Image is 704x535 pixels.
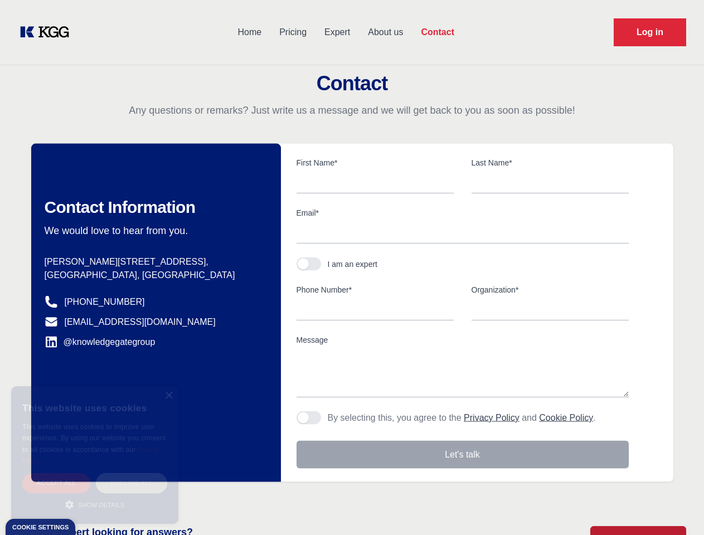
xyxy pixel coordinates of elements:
div: Show details [22,499,167,510]
label: Email* [297,207,629,218]
label: Phone Number* [297,284,454,295]
label: Organization* [472,284,629,295]
p: [PERSON_NAME][STREET_ADDRESS], [45,255,263,269]
button: Let's talk [297,441,629,469]
a: [PHONE_NUMBER] [65,295,145,309]
p: [GEOGRAPHIC_DATA], [GEOGRAPHIC_DATA] [45,269,263,282]
a: About us [359,18,412,47]
div: I am an expert [328,259,378,270]
label: Last Name* [472,157,629,168]
a: Cookie Policy [539,413,593,422]
a: Expert [315,18,359,47]
div: Close [164,392,173,400]
h2: Contact [13,72,691,95]
span: This website uses cookies to improve user experience. By using our website you consent to all coo... [22,423,166,454]
div: This website uses cookies [22,395,167,421]
p: By selecting this, you agree to the and . [328,411,596,425]
p: We would love to hear from you. [45,224,263,237]
div: Cookie settings [12,524,69,531]
a: Contact [412,18,463,47]
a: KOL Knowledge Platform: Talk to Key External Experts (KEE) [18,23,78,41]
a: Pricing [270,18,315,47]
p: Any questions or remarks? Just write us a message and we will get back to you as soon as possible! [13,104,691,117]
a: Request Demo [614,18,686,46]
a: Privacy Policy [464,413,519,422]
div: Decline all [96,473,167,493]
a: @knowledgegategroup [45,335,156,349]
iframe: Chat Widget [648,481,704,535]
div: Accept all [22,473,90,493]
label: First Name* [297,157,454,168]
h2: Contact Information [45,197,263,217]
a: Home [229,18,270,47]
span: Show details [78,502,125,508]
a: [EMAIL_ADDRESS][DOMAIN_NAME] [65,315,216,329]
label: Message [297,334,629,346]
a: Cookie Policy [22,446,158,464]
